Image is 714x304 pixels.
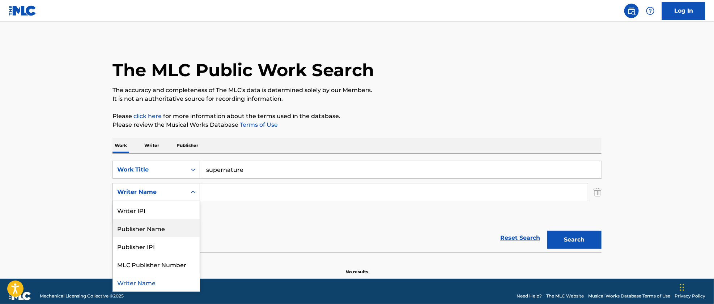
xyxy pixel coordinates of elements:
div: Work Title [117,165,182,174]
a: Need Help? [517,293,542,299]
div: Help [643,4,658,18]
a: Privacy Policy [675,293,705,299]
p: Work [112,138,129,153]
img: help [646,6,655,15]
h1: The MLC Public Work Search [112,59,374,81]
div: Writer Name [117,188,182,196]
p: Please for more information about the terms used in the database. [112,112,602,121]
div: Writer IPI [113,201,200,219]
a: The MLC Website [546,293,584,299]
a: Public Search [624,4,639,18]
form: Search Form [112,161,602,252]
div: Publisher IPI [113,237,200,255]
img: Delete Criterion [594,183,602,201]
p: Publisher [174,138,200,153]
iframe: Chat Widget [678,269,714,304]
p: Writer [142,138,161,153]
div: MLC Publisher Number [113,255,200,273]
img: logo [9,292,31,300]
p: The accuracy and completeness of The MLC's data is determined solely by our Members. [112,86,602,95]
p: It is not an authoritative source for recording information. [112,95,602,103]
img: search [627,6,636,15]
button: Search [547,231,602,249]
div: Publisher Name [113,219,200,237]
div: Writer Name [113,273,200,291]
a: Terms of Use [238,121,278,128]
a: Log In [662,2,705,20]
a: click here [133,113,162,120]
p: Please review the Musical Works Database [112,121,602,129]
p: No results [346,260,369,275]
div: Drag [680,277,684,298]
span: Mechanical Licensing Collective © 2025 [40,293,124,299]
a: Reset Search [497,230,544,246]
a: Musical Works Database Terms of Use [588,293,670,299]
img: MLC Logo [9,5,37,16]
